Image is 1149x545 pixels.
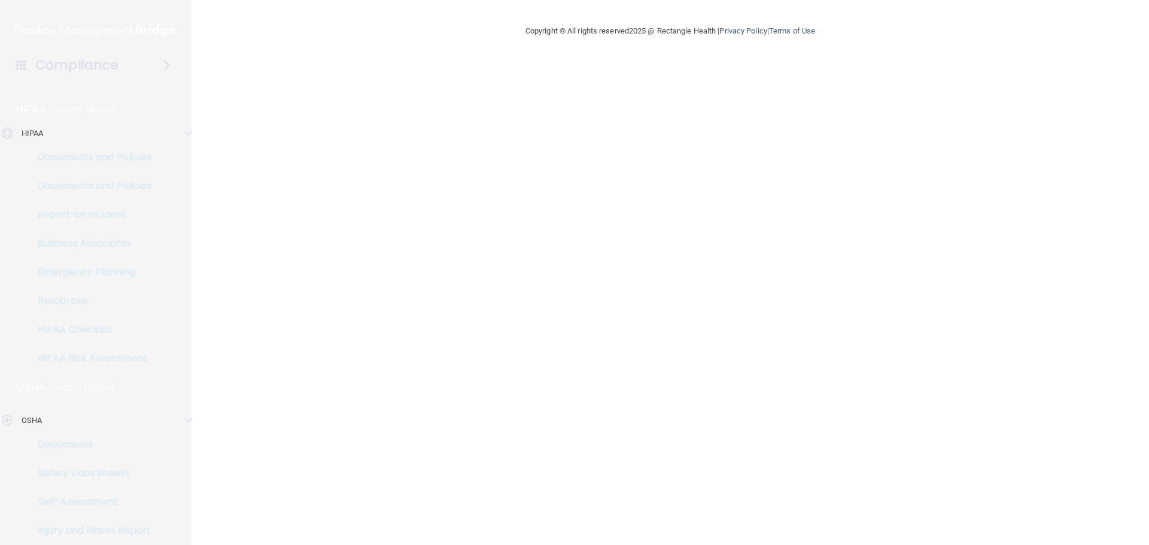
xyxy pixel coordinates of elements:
p: HIPAA Checklist [8,324,171,336]
p: Learn More! [52,380,115,394]
p: Documents and Policies [8,180,171,192]
p: Emergency Planning [8,266,171,278]
a: Privacy Policy [719,26,767,35]
p: Injury and Illness Report [8,525,171,537]
a: Terms of Use [769,26,815,35]
p: Resources [8,295,171,307]
div: Copyright © All rights reserved 2025 @ Rectangle Health | | [452,12,889,50]
p: Business Associates [8,238,171,249]
p: Safety Data Sheets [8,467,171,479]
p: Self-Assessment [8,496,171,508]
p: Documents [8,439,171,450]
img: PMB logo [14,19,177,42]
p: Learn More! [53,102,116,117]
h4: Compliance [35,57,118,74]
p: OSHA [22,413,42,428]
p: Report an Incident [8,209,171,221]
p: HIPAA Risk Assessment [8,352,171,364]
p: OSHA [16,380,46,394]
p: Documents and Policies [8,151,171,163]
p: HIPAA [16,102,47,117]
p: HIPAA [22,126,44,141]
